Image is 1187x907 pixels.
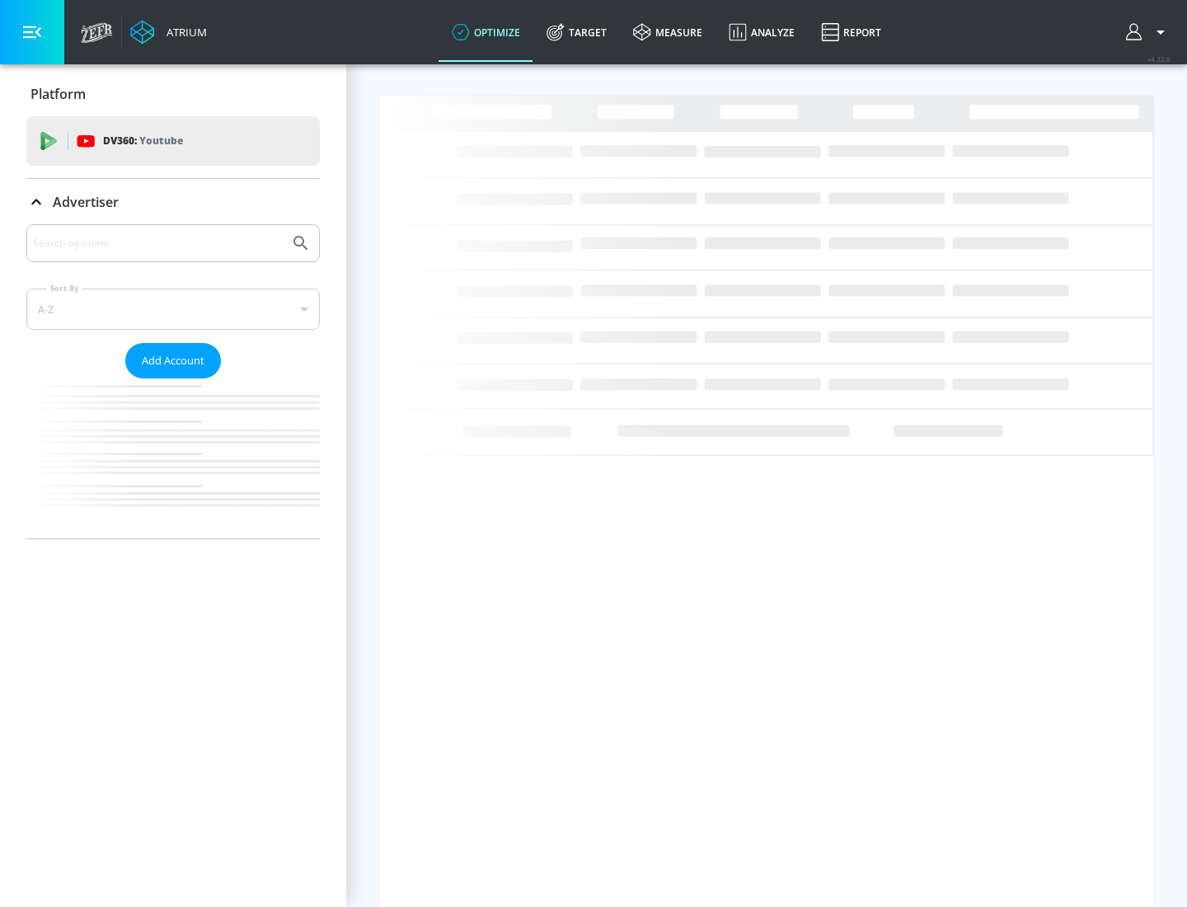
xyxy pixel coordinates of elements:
[26,378,320,538] nav: list of Advertiser
[26,71,320,117] div: Platform
[103,132,183,150] p: DV360:
[47,283,82,294] label: Sort By
[160,25,207,40] div: Atrium
[26,116,320,166] div: DV360: Youtube
[715,2,808,62] a: Analyze
[33,233,283,254] input: Search by name
[139,132,183,149] p: Youtube
[26,224,320,538] div: Advertiser
[533,2,620,62] a: Target
[53,193,119,211] p: Advertiser
[1147,54,1171,63] span: v 4.32.0
[620,2,715,62] a: measure
[30,85,86,103] p: Platform
[142,351,204,370] span: Add Account
[26,179,320,225] div: Advertiser
[130,20,207,45] a: Atrium
[808,2,894,62] a: Report
[439,2,533,62] a: optimize
[26,289,320,330] div: A-Z
[125,343,221,378] button: Add Account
